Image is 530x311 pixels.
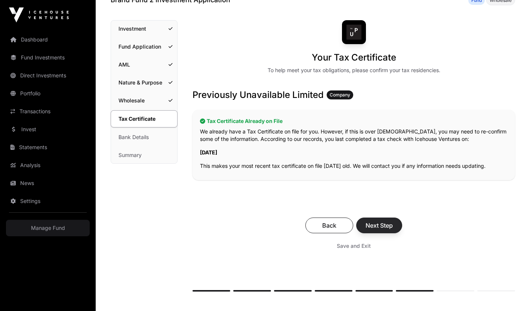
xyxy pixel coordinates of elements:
a: Portfolio [6,85,90,102]
a: Invest [6,121,90,138]
span: Company [330,92,350,98]
a: Transactions [6,103,90,120]
img: Icehouse Ventures Logo [9,7,69,22]
a: Bank Details [111,129,177,145]
p: We already have a Tax Certificate on file for you. However, if this is over [DEMOGRAPHIC_DATA], y... [200,128,508,143]
a: AML [111,56,177,73]
a: News [6,175,90,191]
a: Settings [6,193,90,209]
a: Nature & Purpose [111,74,177,91]
span: Next Step [366,221,393,230]
a: Fund Investments [6,49,90,66]
h2: Tax Certificate Already on File [200,117,508,125]
span: Back [315,221,344,230]
a: Fund Application [111,39,177,55]
span: Save and Exit [337,242,371,250]
a: Analysis [6,157,90,173]
a: Tax Certificate [111,110,178,127]
h3: Previously Unavailable Limited [192,89,515,101]
a: Dashboard [6,31,90,48]
img: Brand Fund 2 [342,20,366,44]
h1: Your Tax Certificate [312,52,396,64]
a: Summary [111,147,177,163]
div: To help meet your tax obligations, please confirm your tax residencies. [268,67,440,74]
button: Next Step [356,218,402,233]
p: This makes your most recent tax certificate on file [DATE] old. We will contact you if any inform... [200,162,508,170]
a: Statements [6,139,90,155]
a: Manage Fund [6,220,90,236]
a: Direct Investments [6,67,90,84]
button: Back [305,218,353,233]
button: Save and Exit [328,239,380,253]
p: [DATE] [200,149,508,156]
a: Investment [111,21,177,37]
iframe: Chat Widget [493,275,530,311]
a: Wholesale [111,92,177,109]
